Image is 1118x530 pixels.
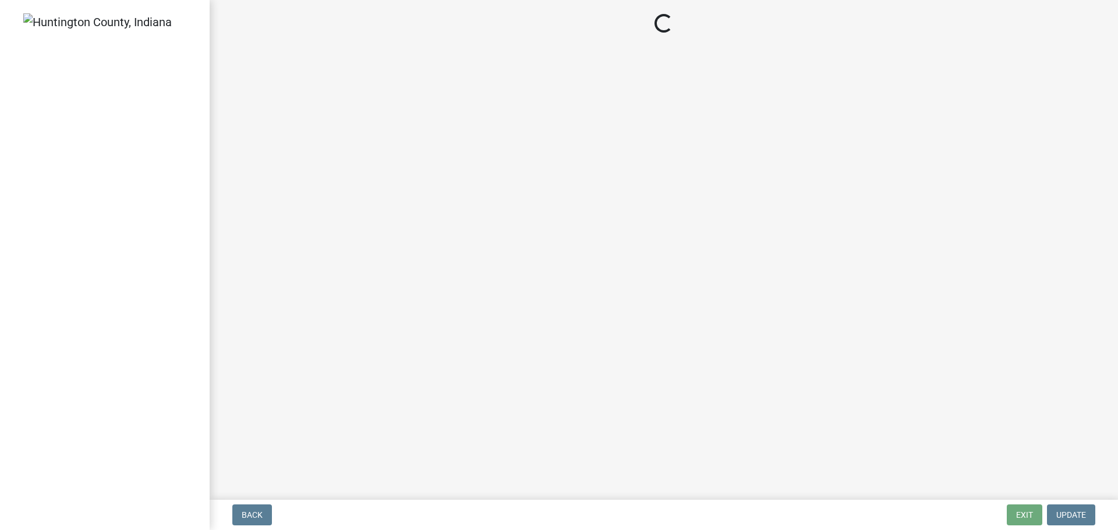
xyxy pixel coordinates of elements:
[242,510,263,520] span: Back
[1047,504,1095,525] button: Update
[23,13,172,31] img: Huntington County, Indiana
[1007,504,1042,525] button: Exit
[1056,510,1086,520] span: Update
[232,504,272,525] button: Back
